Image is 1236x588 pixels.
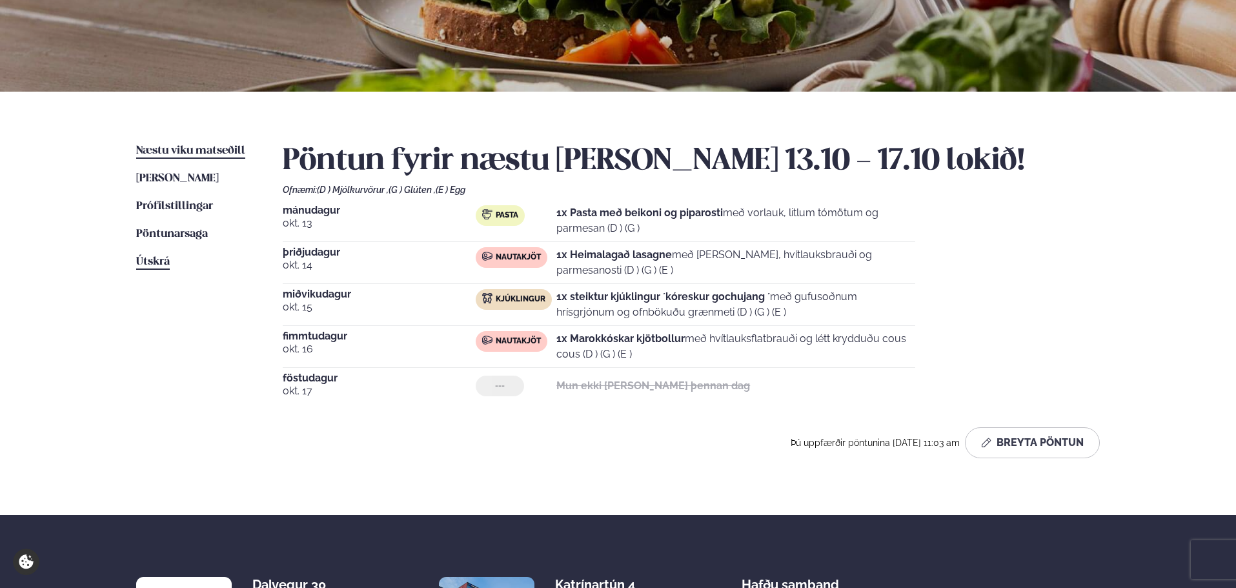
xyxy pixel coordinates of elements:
[136,228,208,239] span: Pöntunarsaga
[317,185,389,195] span: (D ) Mjólkurvörur ,
[482,209,492,219] img: pasta.svg
[482,335,492,345] img: beef.svg
[283,289,476,299] span: miðvikudagur
[283,258,476,273] span: okt. 14
[496,336,541,347] span: Nautakjöt
[436,185,465,195] span: (E ) Egg
[283,143,1100,179] h2: Pöntun fyrir næstu [PERSON_NAME] 13.10 - 17.10 lokið!
[556,205,915,236] p: með vorlauk, litlum tómötum og parmesan (D ) (G )
[283,299,476,315] span: okt. 15
[556,332,685,345] strong: 1x Marokkóskar kjötbollur
[136,199,213,214] a: Prófílstillingar
[965,427,1100,458] button: Breyta Pöntun
[283,331,476,341] span: fimmtudagur
[556,290,770,303] strong: 1x steiktur kjúklingur ´kóreskur gochujang ´
[556,331,915,362] p: með hvítlauksflatbrauði og létt krydduðu cous cous (D ) (G ) (E )
[136,227,208,242] a: Pöntunarsaga
[556,248,672,261] strong: 1x Heimalagað lasagne
[283,216,476,231] span: okt. 13
[136,143,245,159] a: Næstu viku matseðill
[556,289,915,320] p: með gufusoðnum hrísgrjónum og ofnbökuðu grænmeti (D ) (G ) (E )
[556,247,915,278] p: með [PERSON_NAME], hvítlauksbrauði og parmesanosti (D ) (G ) (E )
[482,251,492,261] img: beef.svg
[283,383,476,399] span: okt. 17
[496,294,545,305] span: Kjúklingur
[556,380,750,392] strong: Mun ekki [PERSON_NAME] þennan dag
[136,171,219,187] a: [PERSON_NAME]
[283,341,476,357] span: okt. 16
[283,247,476,258] span: þriðjudagur
[791,438,960,448] span: Þú uppfærðir pöntunina [DATE] 11:03 am
[283,205,476,216] span: mánudagur
[136,254,170,270] a: Útskrá
[136,201,213,212] span: Prófílstillingar
[389,185,436,195] span: (G ) Glúten ,
[283,373,476,383] span: föstudagur
[13,549,39,575] a: Cookie settings
[496,252,541,263] span: Nautakjöt
[496,210,518,221] span: Pasta
[283,185,1100,195] div: Ofnæmi:
[136,256,170,267] span: Útskrá
[556,207,723,219] strong: 1x Pasta með beikoni og piparosti
[136,145,245,156] span: Næstu viku matseðill
[495,381,505,391] span: ---
[482,293,492,303] img: chicken.svg
[136,173,219,184] span: [PERSON_NAME]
